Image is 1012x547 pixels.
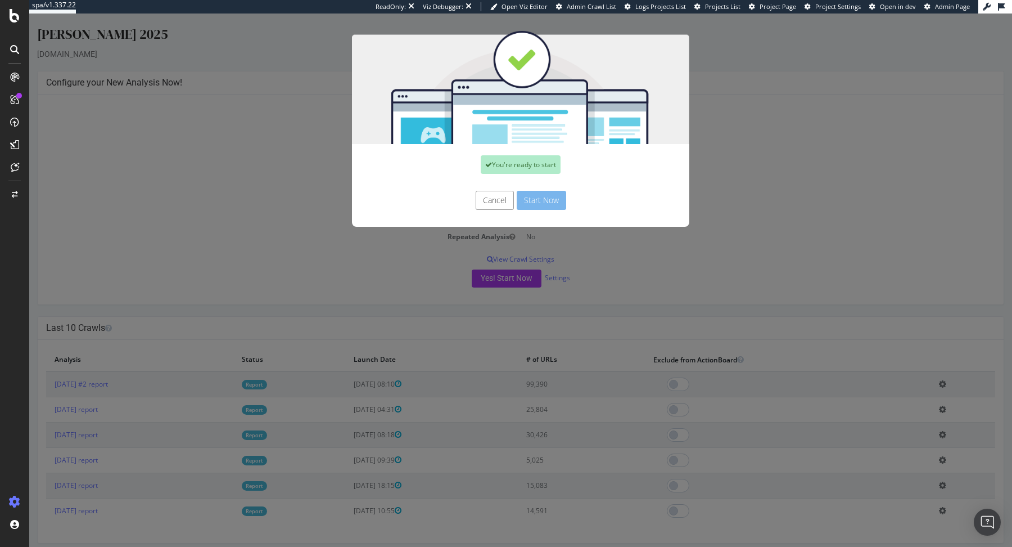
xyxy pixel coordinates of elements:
span: Project Settings [815,2,861,11]
a: Open Viz Editor [490,2,548,11]
span: Logs Projects List [635,2,686,11]
button: Cancel [446,177,485,196]
span: Open Viz Editor [502,2,548,11]
a: Open in dev [869,2,916,11]
div: Open Intercom Messenger [974,509,1001,536]
div: ReadOnly: [376,2,406,11]
a: Project Page [749,2,796,11]
a: Project Settings [805,2,861,11]
div: You're ready to start [451,142,531,160]
span: Project Page [760,2,796,11]
a: Admin Page [924,2,970,11]
span: Projects List [705,2,740,11]
a: Admin Crawl List [556,2,616,11]
span: Admin Page [935,2,970,11]
span: Admin Crawl List [567,2,616,11]
a: Logs Projects List [625,2,686,11]
span: Open in dev [880,2,916,11]
div: Viz Debugger: [423,2,463,11]
img: You're all set! [323,17,660,131]
a: Projects List [694,2,740,11]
